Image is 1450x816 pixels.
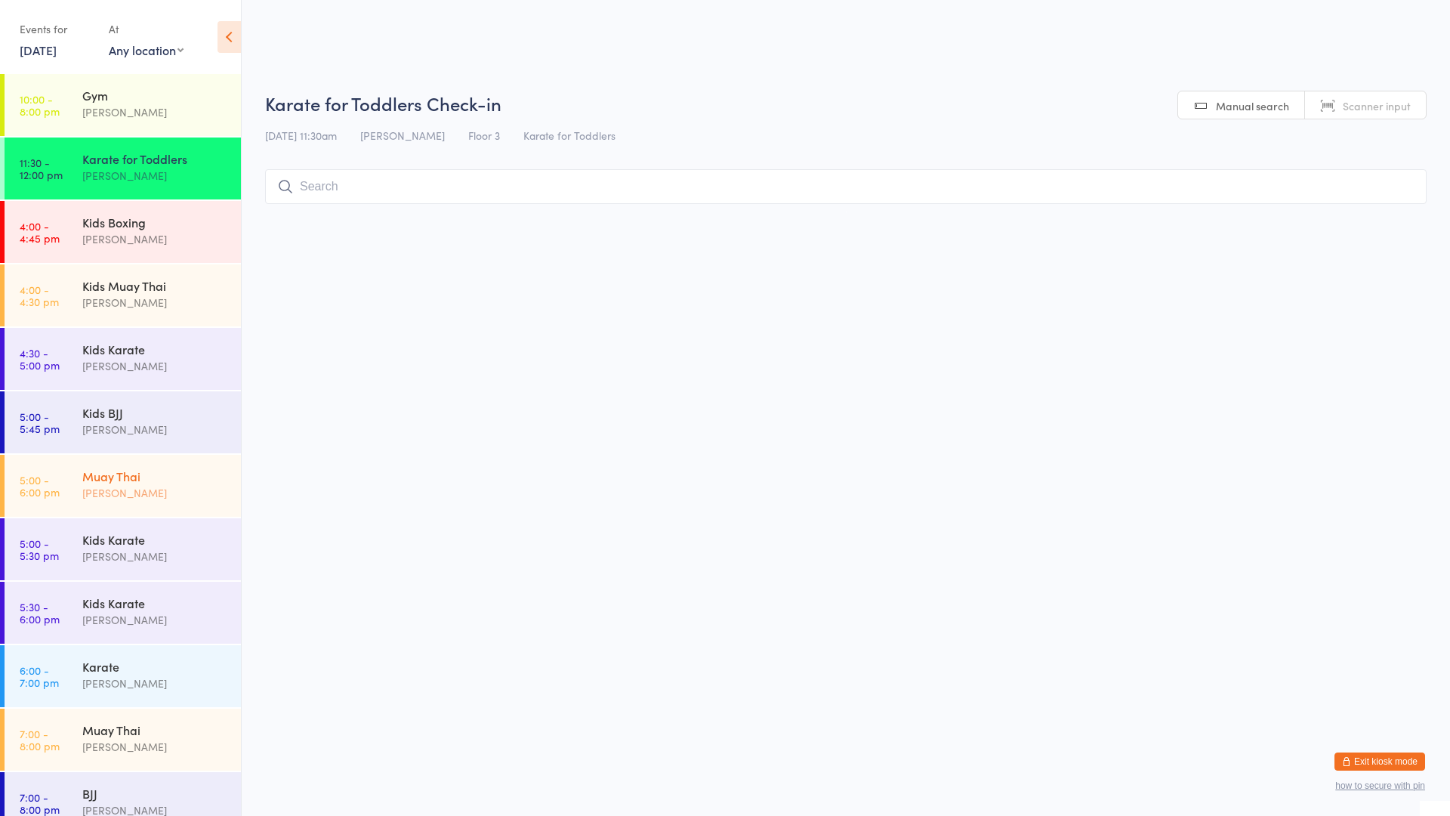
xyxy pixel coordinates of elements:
[20,728,60,752] time: 7:00 - 8:00 pm
[20,664,59,688] time: 6:00 - 7:00 pm
[82,595,228,611] div: Kids Karate
[5,74,241,136] a: 10:00 -8:00 pmGym[PERSON_NAME]
[523,128,615,143] span: Karate for Toddlers
[82,468,228,484] div: Muay Thai
[5,328,241,390] a: 4:30 -5:00 pmKids Karate[PERSON_NAME]
[265,128,337,143] span: [DATE] 11:30am
[5,391,241,453] a: 5:00 -5:45 pmKids BJJ[PERSON_NAME]
[82,738,228,756] div: [PERSON_NAME]
[5,645,241,707] a: 6:00 -7:00 pmKarate[PERSON_NAME]
[468,128,500,143] span: Floor 3
[5,582,241,644] a: 5:30 -6:00 pmKids Karate[PERSON_NAME]
[5,518,241,580] a: 5:00 -5:30 pmKids Karate[PERSON_NAME]
[82,294,228,311] div: [PERSON_NAME]
[20,791,60,815] time: 7:00 - 8:00 pm
[265,91,1427,116] h2: Karate for Toddlers Check-in
[82,658,228,675] div: Karate
[82,277,228,294] div: Kids Muay Thai
[1335,780,1425,791] button: how to secure with pin
[1334,753,1425,771] button: Exit kiosk mode
[82,341,228,357] div: Kids Karate
[5,264,241,326] a: 4:00 -4:30 pmKids Muay Thai[PERSON_NAME]
[82,104,228,121] div: [PERSON_NAME]
[20,410,60,434] time: 5:00 - 5:45 pm
[1343,98,1411,113] span: Scanner input
[82,675,228,692] div: [PERSON_NAME]
[82,484,228,502] div: [PERSON_NAME]
[82,230,228,248] div: [PERSON_NAME]
[82,548,228,565] div: [PERSON_NAME]
[20,156,63,181] time: 11:30 - 12:00 pm
[82,167,228,184] div: [PERSON_NAME]
[82,357,228,375] div: [PERSON_NAME]
[82,150,228,167] div: Karate for Toddlers
[82,87,228,104] div: Gym
[109,17,184,42] div: At
[109,42,184,58] div: Any location
[5,455,241,517] a: 5:00 -6:00 pmMuay Thai[PERSON_NAME]
[20,601,60,625] time: 5:30 - 6:00 pm
[20,283,59,308] time: 4:00 - 4:30 pm
[20,537,59,561] time: 5:00 - 5:30 pm
[82,421,228,438] div: [PERSON_NAME]
[20,474,60,498] time: 5:00 - 6:00 pm
[82,785,228,802] div: BJJ
[360,128,445,143] span: [PERSON_NAME]
[265,169,1427,204] input: Search
[82,531,228,548] div: Kids Karate
[82,214,228,230] div: Kids Boxing
[5,201,241,263] a: 4:00 -4:45 pmKids Boxing[PERSON_NAME]
[20,347,60,371] time: 4:30 - 5:00 pm
[82,611,228,629] div: [PERSON_NAME]
[20,42,57,58] a: [DATE]
[82,722,228,738] div: Muay Thai
[82,404,228,421] div: Kids BJJ
[20,220,60,244] time: 4:00 - 4:45 pm
[20,17,94,42] div: Events for
[5,138,241,199] a: 11:30 -12:00 pmKarate for Toddlers[PERSON_NAME]
[1216,98,1289,113] span: Manual search
[5,709,241,771] a: 7:00 -8:00 pmMuay Thai[PERSON_NAME]
[20,93,60,117] time: 10:00 - 8:00 pm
